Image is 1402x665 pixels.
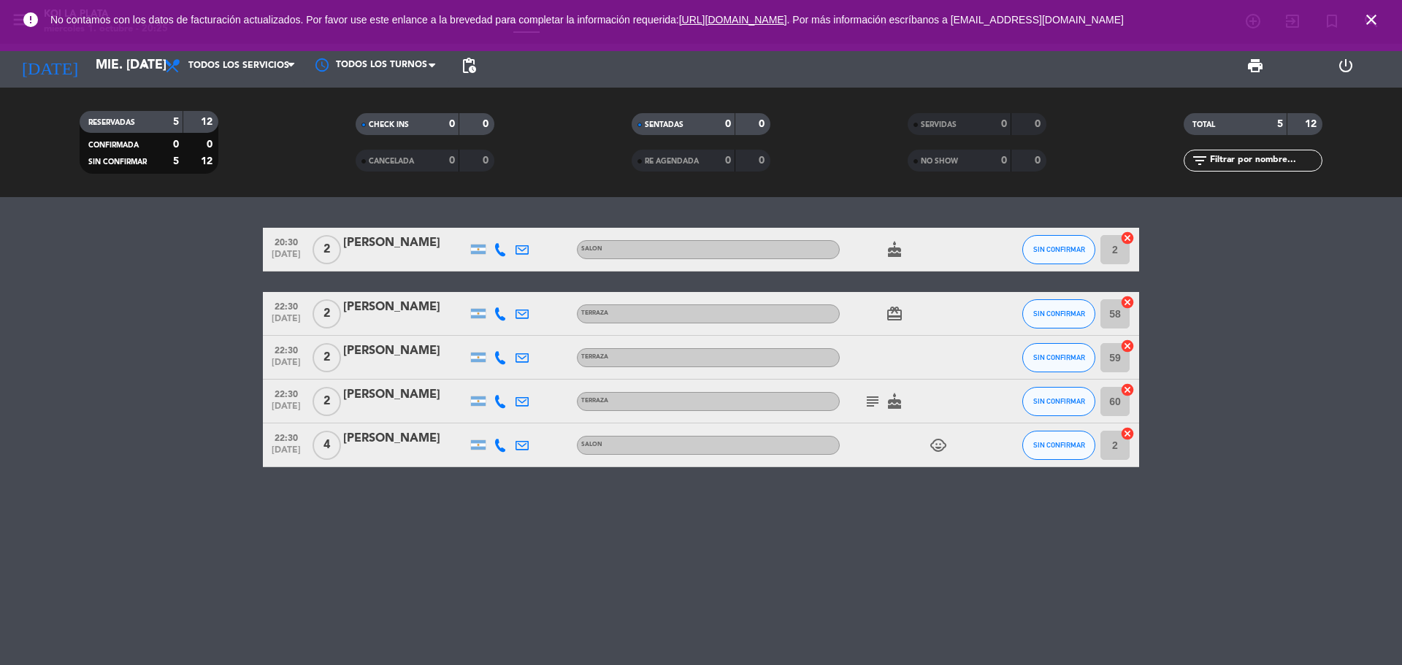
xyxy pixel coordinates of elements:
strong: 0 [1001,155,1007,166]
strong: 0 [483,155,491,166]
i: [DATE] [11,50,88,82]
span: SALON [581,246,602,252]
span: 20:30 [268,233,304,250]
strong: 0 [1035,155,1043,166]
div: LOG OUT [1301,44,1391,88]
span: TERRAZA [581,310,608,316]
button: SIN CONFIRMAR [1022,387,1095,416]
strong: 0 [449,155,455,166]
span: CHECK INS [369,121,409,128]
span: TOTAL [1192,121,1215,128]
div: [PERSON_NAME] [343,385,467,404]
strong: 0 [449,119,455,129]
strong: 5 [173,156,179,166]
button: SIN CONFIRMAR [1022,343,1095,372]
span: RESERVADAS [88,119,135,126]
button: SIN CONFIRMAR [1022,431,1095,460]
i: card_giftcard [886,305,903,323]
span: 22:30 [268,428,304,445]
strong: 0 [483,119,491,129]
span: 4 [313,431,341,460]
span: TERRAZA [581,398,608,404]
span: SIN CONFIRMAR [1033,245,1085,253]
button: SIN CONFIRMAR [1022,235,1095,264]
strong: 0 [1035,119,1043,129]
i: cancel [1120,295,1135,310]
span: SIN CONFIRMAR [1033,441,1085,449]
button: SIN CONFIRMAR [1022,299,1095,328]
i: cancel [1120,383,1135,397]
i: close [1363,11,1380,28]
input: Filtrar por nombre... [1208,153,1322,169]
span: RE AGENDADA [645,158,699,165]
span: SIN CONFIRMAR [88,158,147,166]
strong: 12 [201,156,215,166]
strong: 0 [1001,119,1007,129]
a: . Por más información escríbanos a [EMAIL_ADDRESS][DOMAIN_NAME] [787,14,1124,26]
span: SENTADAS [645,121,683,128]
div: [PERSON_NAME] [343,342,467,361]
strong: 0 [759,119,767,129]
span: NO SHOW [921,158,958,165]
i: arrow_drop_down [136,57,153,74]
i: cake [886,241,903,258]
span: [DATE] [268,314,304,331]
span: TERRAZA [581,354,608,360]
span: Todos los servicios [188,61,289,71]
span: SIN CONFIRMAR [1033,397,1085,405]
strong: 5 [173,117,179,127]
span: [DATE] [268,358,304,374]
strong: 0 [173,139,179,150]
span: SALON [581,442,602,447]
a: [URL][DOMAIN_NAME] [679,14,787,26]
span: print [1246,57,1264,74]
div: [PERSON_NAME] [343,234,467,253]
i: cancel [1120,339,1135,353]
span: 22:30 [268,385,304,401]
div: [PERSON_NAME] [343,298,467,317]
strong: 5 [1277,119,1283,129]
strong: 0 [725,155,731,166]
span: 22:30 [268,297,304,314]
i: cancel [1120,426,1135,441]
i: cancel [1120,231,1135,245]
div: [PERSON_NAME] [343,429,467,448]
strong: 0 [759,155,767,166]
span: pending_actions [460,57,478,74]
span: SERVIDAS [921,121,957,128]
i: error [22,11,39,28]
span: [DATE] [268,401,304,418]
span: 2 [313,387,341,416]
strong: 0 [207,139,215,150]
i: child_care [930,437,947,454]
span: 2 [313,343,341,372]
strong: 0 [725,119,731,129]
strong: 12 [1305,119,1319,129]
span: CANCELADA [369,158,414,165]
span: SIN CONFIRMAR [1033,310,1085,318]
span: 22:30 [268,341,304,358]
i: filter_list [1191,152,1208,169]
i: power_settings_new [1337,57,1355,74]
span: [DATE] [268,250,304,266]
strong: 12 [201,117,215,127]
span: SIN CONFIRMAR [1033,353,1085,361]
span: No contamos con los datos de facturación actualizados. Por favor use este enlance a la brevedad p... [50,14,1124,26]
span: 2 [313,299,341,328]
i: subject [864,393,881,410]
span: [DATE] [268,445,304,462]
i: cake [886,393,903,410]
span: 2 [313,235,341,264]
span: CONFIRMADA [88,142,139,149]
